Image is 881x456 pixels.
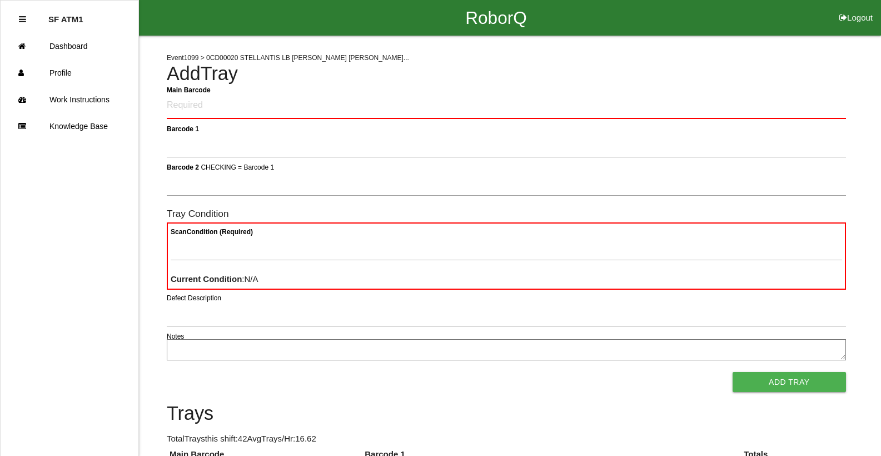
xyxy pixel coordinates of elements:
div: Close [19,6,26,33]
span: CHECKING = Barcode 1 [201,163,274,171]
p: Total Trays this shift: 42 Avg Trays /Hr: 16.62 [167,433,846,445]
b: Barcode 2 [167,163,199,171]
b: Main Barcode [167,86,211,93]
input: Required [167,93,846,119]
a: Work Instructions [1,86,138,113]
p: SF ATM1 [48,6,83,24]
button: Add Tray [733,372,846,392]
b: Scan Condition (Required) [171,228,253,236]
label: Defect Description [167,293,221,303]
span: Event 1099 > 0CD00020 STELLANTIS LB [PERSON_NAME] [PERSON_NAME]... [167,54,409,62]
a: Dashboard [1,33,138,60]
h6: Tray Condition [167,209,846,219]
h4: Trays [167,403,846,424]
b: Current Condition [171,274,242,284]
b: Barcode 1 [167,125,199,132]
a: Knowledge Base [1,113,138,140]
h4: Add Tray [167,63,846,85]
a: Profile [1,60,138,86]
label: Notes [167,331,184,341]
span: : N/A [171,274,258,284]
